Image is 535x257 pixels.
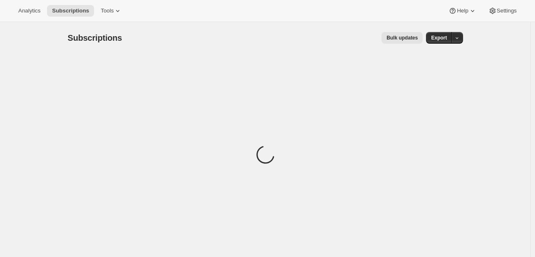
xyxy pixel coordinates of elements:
[101,7,114,14] span: Tools
[18,7,40,14] span: Analytics
[68,33,122,42] span: Subscriptions
[52,7,89,14] span: Subscriptions
[13,5,45,17] button: Analytics
[483,5,522,17] button: Settings
[386,35,418,41] span: Bulk updates
[381,32,423,44] button: Bulk updates
[47,5,94,17] button: Subscriptions
[96,5,127,17] button: Tools
[457,7,468,14] span: Help
[443,5,481,17] button: Help
[431,35,447,41] span: Export
[497,7,517,14] span: Settings
[426,32,452,44] button: Export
